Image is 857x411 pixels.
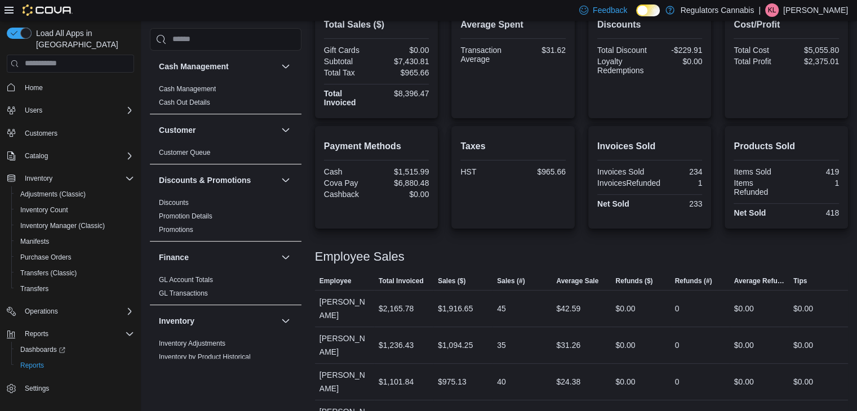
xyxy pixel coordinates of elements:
button: Inventory [279,314,292,328]
span: Refunds ($) [615,276,652,285]
span: Transfers [20,284,48,293]
input: Dark Mode [636,5,660,16]
span: GL Account Totals [159,275,213,284]
span: Adjustments (Classic) [16,187,134,201]
div: Korey Lemire [765,3,779,17]
div: $1,094.25 [438,338,473,352]
button: Finance [279,251,292,264]
span: Promotion Details [159,212,212,221]
div: 1 [789,178,839,187]
span: Adjustments (Classic) [20,190,86,199]
a: Dashboards [16,343,70,356]
a: Cash Management [159,85,216,93]
button: Customers [2,125,139,141]
span: Feedback [593,5,627,16]
p: [PERSON_NAME] [783,3,848,17]
span: Reports [20,327,134,341]
div: $2,375.01 [789,57,839,66]
div: $31.26 [556,338,580,352]
button: Inventory Manager (Classic) [11,218,139,234]
span: KL [768,3,776,17]
div: $0.00 [379,46,429,55]
div: Total Discount [597,46,647,55]
span: Inventory Count [16,203,134,217]
a: Transfers (Classic) [16,266,81,280]
h3: Employee Sales [315,250,405,263]
div: Invoices Sold [597,167,647,176]
div: 0 [675,338,680,352]
span: Settings [20,381,134,395]
span: Dashboards [20,345,65,354]
div: $0.00 [615,338,635,352]
span: Inventory Adjustments [159,339,225,348]
span: Catalog [25,151,48,160]
span: Home [25,83,43,92]
button: Users [2,102,139,118]
span: Customers [25,129,57,138]
button: Customer [159,124,277,136]
button: Catalog [2,148,139,164]
span: Operations [25,307,58,316]
a: Adjustments (Classic) [16,187,90,201]
a: Inventory Manager (Classic) [16,219,109,233]
a: Manifests [16,235,54,248]
div: Cova Pay [324,178,374,187]
button: Discounts & Promotions [279,173,292,187]
span: Purchase Orders [20,253,72,262]
div: $0.00 [615,375,635,388]
div: 45 [497,302,506,315]
span: Inventory by Product Historical [159,352,251,361]
button: Catalog [20,149,52,163]
div: $965.66 [379,68,429,77]
button: Cash Management [279,60,292,73]
button: Inventory [159,315,277,327]
div: 40 [497,375,506,388]
img: Cova [23,5,73,16]
div: $0.00 [793,302,813,315]
button: Inventory [2,171,139,186]
button: Customer [279,123,292,137]
h3: Inventory [159,315,194,327]
a: Inventory Adjustments [159,339,225,347]
button: Reports [11,358,139,373]
button: Cash Management [159,61,277,72]
p: | [758,3,761,17]
div: $0.00 [793,338,813,352]
span: Sales (#) [497,276,525,285]
div: $1,515.99 [379,167,429,176]
div: Total Cost [734,46,784,55]
button: Reports [20,327,53,341]
span: Manifests [20,237,49,246]
div: $5,055.80 [789,46,839,55]
div: Discounts & Promotions [150,196,301,241]
div: Cashback [324,190,374,199]
span: Inventory [25,174,52,183]
h2: Total Sales ($) [324,18,429,32]
span: Inventory Manager (Classic) [16,219,134,233]
div: Subtotal [324,57,374,66]
div: -$229.91 [652,46,702,55]
div: $24.38 [556,375,580,388]
div: [PERSON_NAME] [315,327,374,363]
div: $0.00 [615,302,635,315]
span: Purchase Orders [16,251,134,264]
div: $1,236.43 [379,338,414,352]
button: Operations [20,305,63,318]
button: Home [2,79,139,96]
div: 418 [789,208,839,217]
button: Purchase Orders [11,249,139,265]
span: Transfers (Classic) [16,266,134,280]
span: Cash Out Details [159,98,210,107]
a: Promotion Details [159,212,212,220]
div: Finance [150,273,301,305]
span: Load All Apps in [GEOGRAPHIC_DATA] [32,28,134,50]
span: Reports [20,361,44,370]
span: Users [25,106,42,115]
a: Cash Out Details [159,99,210,106]
div: Customer [150,146,301,164]
button: Inventory [20,172,57,185]
span: Inventory Manager (Classic) [20,221,105,230]
span: Total Invoiced [379,276,424,285]
span: Manifests [16,235,134,248]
